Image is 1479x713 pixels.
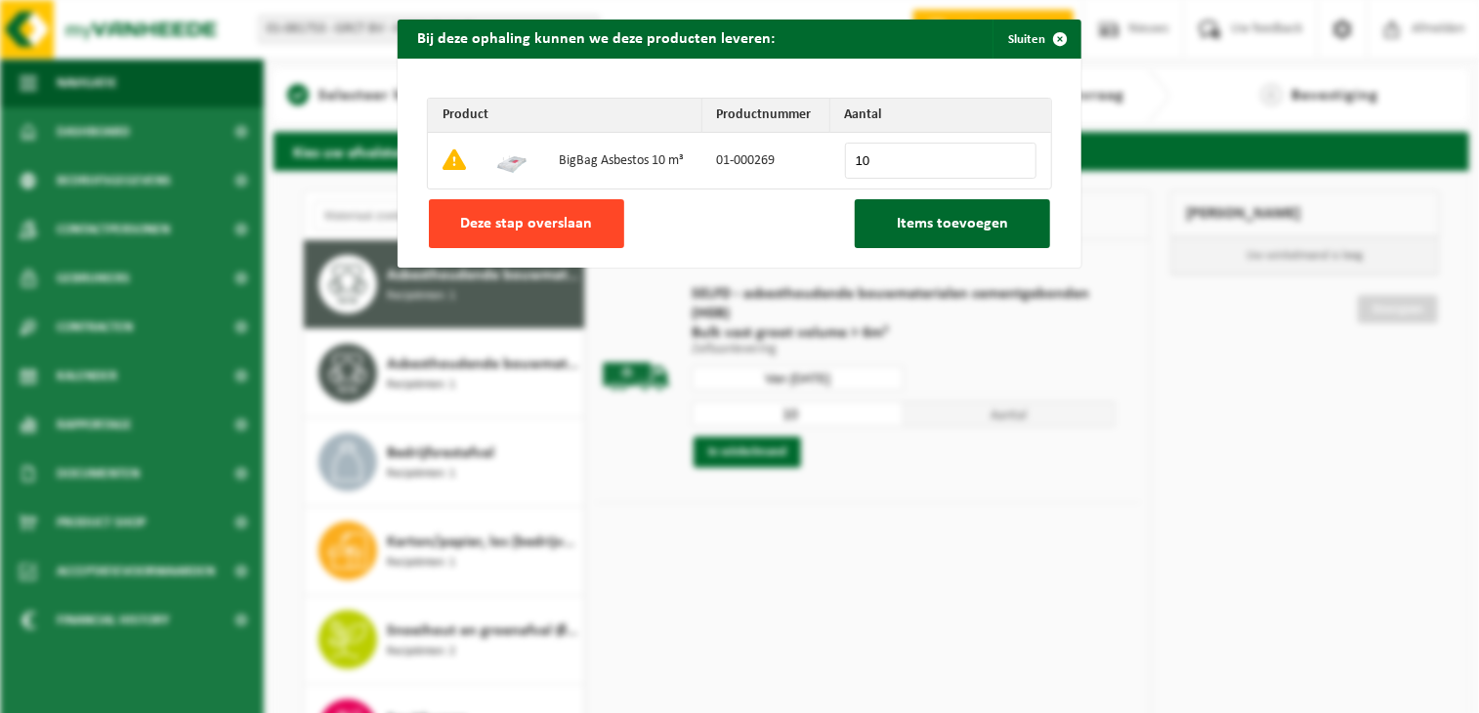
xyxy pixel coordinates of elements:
[830,99,1051,133] th: Aantal
[496,144,528,175] img: 01-000269
[461,216,593,231] span: Deze stap overslaan
[702,133,830,189] td: 01-000269
[544,133,702,189] td: BigBag Asbestos 10 m³
[398,20,794,57] h2: Bij deze ophaling kunnen we deze producten leveren:
[429,199,624,248] button: Deze stap overslaan
[702,99,830,133] th: Productnummer
[993,20,1079,59] button: Sluiten
[428,99,702,133] th: Product
[855,199,1050,248] button: Items toevoegen
[897,216,1008,231] span: Items toevoegen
